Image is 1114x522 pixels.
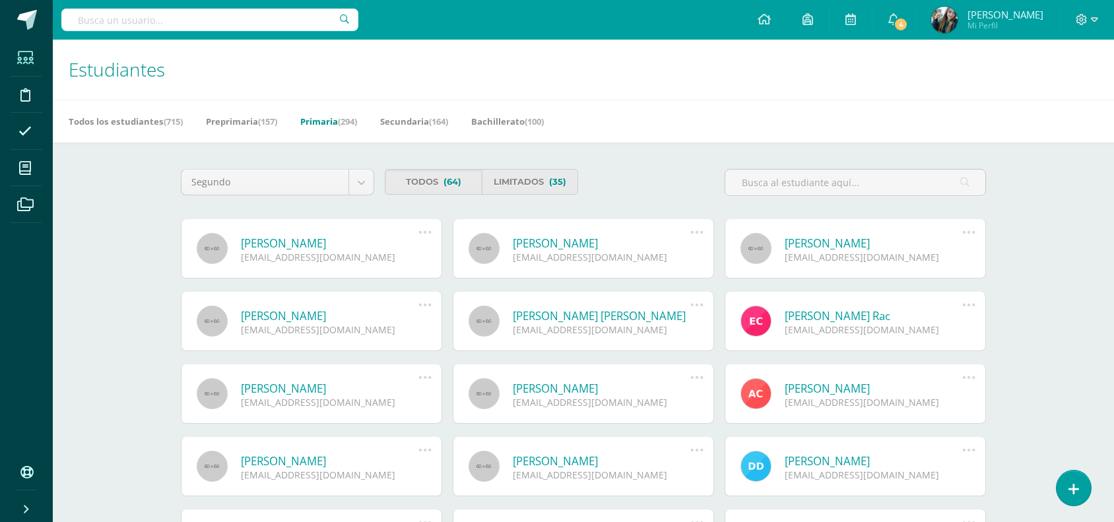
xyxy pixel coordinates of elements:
a: Todos(64) [385,169,482,195]
a: [PERSON_NAME] Rac [785,308,962,323]
a: Segundo [181,170,374,195]
a: Todos los estudiantes(715) [69,111,183,132]
a: [PERSON_NAME] [785,381,962,396]
div: [EMAIL_ADDRESS][DOMAIN_NAME] [785,396,962,408]
div: [EMAIL_ADDRESS][DOMAIN_NAME] [513,396,690,408]
input: Busca un usuario... [61,9,358,31]
div: [EMAIL_ADDRESS][DOMAIN_NAME] [241,251,418,263]
a: Preprimaria(157) [206,111,277,132]
a: [PERSON_NAME] [785,453,962,469]
span: (64) [443,170,461,194]
span: (35) [549,170,566,194]
div: [EMAIL_ADDRESS][DOMAIN_NAME] [513,323,690,336]
a: [PERSON_NAME] [785,236,962,251]
span: (294) [338,115,357,127]
a: Secundaria(164) [380,111,448,132]
a: Primaria(294) [300,111,357,132]
a: [PERSON_NAME] [513,236,690,251]
span: (100) [525,115,544,127]
span: (715) [164,115,183,127]
a: [PERSON_NAME] [241,453,418,469]
a: Limitados(35) [482,169,579,195]
a: Bachillerato(100) [471,111,544,132]
span: (157) [258,115,277,127]
span: Segundo [191,170,339,195]
div: [EMAIL_ADDRESS][DOMAIN_NAME] [241,396,418,408]
a: [PERSON_NAME] [PERSON_NAME] [513,308,690,323]
a: [PERSON_NAME] [241,308,418,323]
div: [EMAIL_ADDRESS][DOMAIN_NAME] [785,323,962,336]
a: [PERSON_NAME] [241,381,418,396]
div: [EMAIL_ADDRESS][DOMAIN_NAME] [513,251,690,263]
a: [PERSON_NAME] [513,381,690,396]
span: 4 [894,17,908,32]
span: Estudiantes [69,57,165,82]
img: ab28650470f0b57cd31dd7e6cf45ec32.png [931,7,958,33]
span: (164) [429,115,448,127]
div: [EMAIL_ADDRESS][DOMAIN_NAME] [785,251,962,263]
a: [PERSON_NAME] [513,453,690,469]
span: Mi Perfil [967,20,1043,31]
div: [EMAIL_ADDRESS][DOMAIN_NAME] [513,469,690,481]
div: [EMAIL_ADDRESS][DOMAIN_NAME] [785,469,962,481]
span: [PERSON_NAME] [967,8,1043,21]
div: [EMAIL_ADDRESS][DOMAIN_NAME] [241,469,418,481]
a: [PERSON_NAME] [241,236,418,251]
input: Busca al estudiante aquí... [725,170,985,195]
div: [EMAIL_ADDRESS][DOMAIN_NAME] [241,323,418,336]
